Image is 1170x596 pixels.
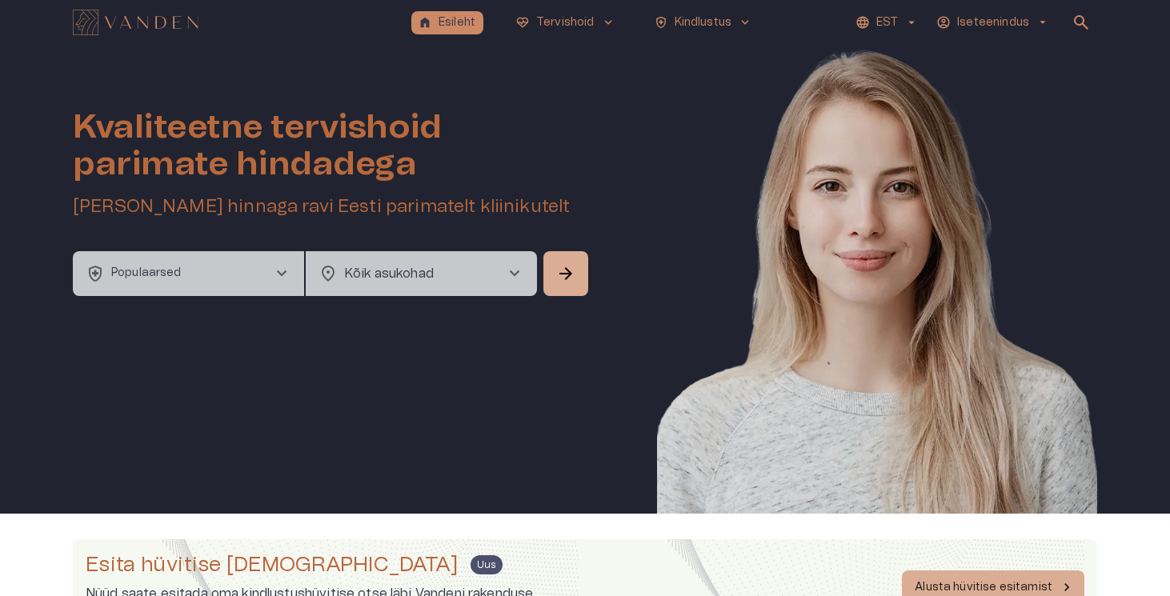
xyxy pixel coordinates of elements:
[515,15,530,30] span: ecg_heart
[73,109,591,182] h1: Kvaliteetne tervishoid parimate hindadega
[536,14,595,31] p: Tervishoid
[344,264,479,283] p: Kõik asukohad
[411,11,483,34] button: homeEsileht
[86,264,105,283] span: health_and_safety
[915,579,1052,596] p: Alusta hüvitise esitamist
[1036,15,1050,30] span: arrow_drop_down
[439,14,475,31] p: Esileht
[73,195,591,218] h5: [PERSON_NAME] hinnaga ravi Eesti parimatelt kliinikutelt
[1045,523,1170,568] iframe: Help widget launcher
[86,552,458,578] h4: Esita hüvitise [DEMOGRAPHIC_DATA]
[111,265,182,282] p: Populaarsed
[73,251,304,296] button: health_and_safetyPopulaarsedchevron_right
[543,251,588,296] button: Search
[509,11,622,34] button: ecg_heartTervishoidkeyboard_arrow_down
[319,264,338,283] span: location_on
[1065,6,1097,38] button: open search modal
[738,15,752,30] span: keyboard_arrow_down
[73,10,198,35] img: Vanden logo
[934,11,1052,34] button: Iseteenindusarrow_drop_down
[957,14,1029,31] p: Iseteenindus
[675,14,732,31] p: Kindlustus
[654,15,668,30] span: health_and_safety
[471,558,502,572] span: Uus
[647,11,759,34] button: health_and_safetyKindlustuskeyboard_arrow_down
[876,14,898,31] p: EST
[853,11,921,34] button: EST
[418,15,432,30] span: home
[272,264,291,283] span: chevron_right
[601,15,615,30] span: keyboard_arrow_down
[556,264,575,283] span: arrow_forward
[1072,13,1091,32] span: search
[505,264,524,283] span: chevron_right
[73,11,405,34] a: Navigate to homepage
[657,45,1097,562] img: Woman smiling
